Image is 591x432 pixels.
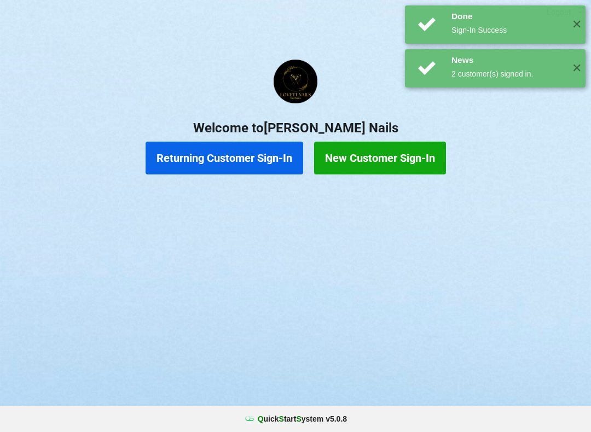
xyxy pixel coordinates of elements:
span: S [279,415,284,423]
div: Done [451,11,564,22]
button: New Customer Sign-In [314,142,446,174]
img: favicon.ico [244,413,255,424]
div: 2 customer(s) signed in. [451,68,564,79]
div: Sign-In Success [451,25,564,36]
button: Returning Customer Sign-In [146,142,303,174]
b: uick tart ystem v 5.0.8 [258,413,347,424]
span: Q [258,415,264,423]
div: News [451,55,564,66]
span: S [296,415,301,423]
img: Lovett1.png [274,60,317,103]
